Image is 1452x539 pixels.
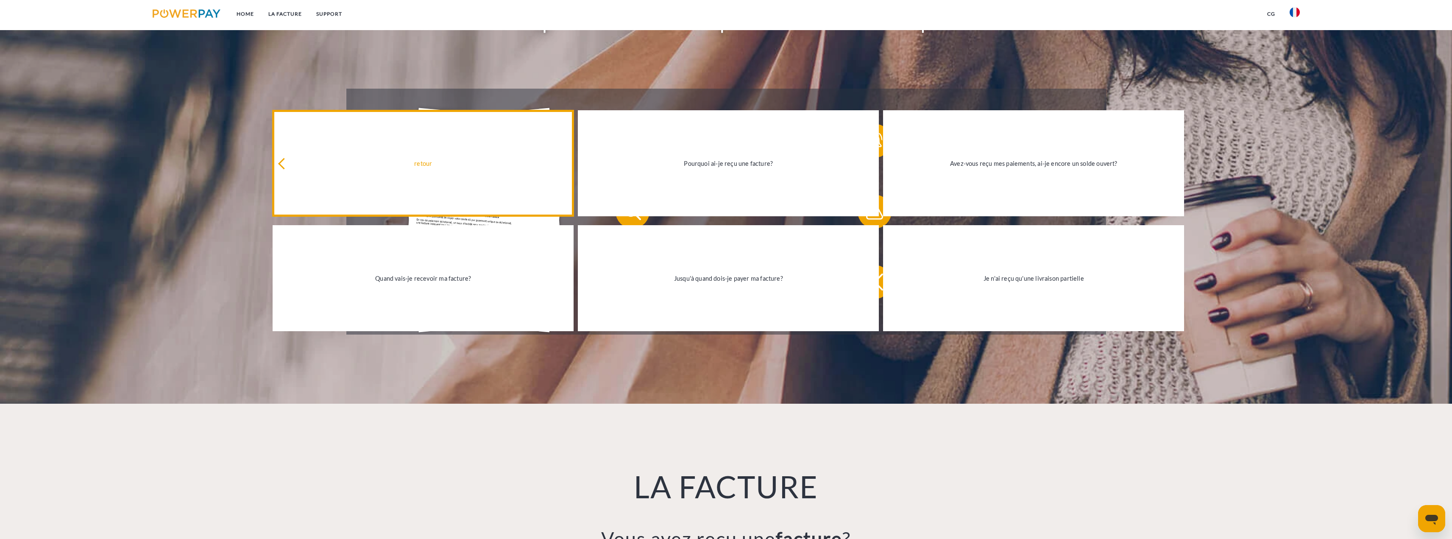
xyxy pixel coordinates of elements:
[1418,505,1445,532] iframe: Bouton de lancement de la fenêtre de messagerie
[883,110,1184,216] a: Avez-vous reçu mes paiements, ai-je encore un solde ouvert?
[888,273,1179,284] div: Je n'ai reçu qu'une livraison partielle
[309,6,349,22] a: Support
[888,157,1179,169] div: Avez-vous reçu mes paiements, ai-je encore un solde ouvert?
[583,273,874,284] div: Jusqu'à quand dois-je payer ma facture?
[429,467,1023,505] h1: LA FACTURE
[153,9,221,18] img: logo-powerpay.svg
[278,273,569,284] div: Quand vais-je recevoir ma facture?
[229,6,261,22] a: Home
[1260,6,1282,22] a: CG
[1290,7,1300,17] img: fr
[261,6,309,22] a: LA FACTURE
[583,157,874,169] div: Pourquoi ai-je reçu une facture?
[278,157,569,169] div: retour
